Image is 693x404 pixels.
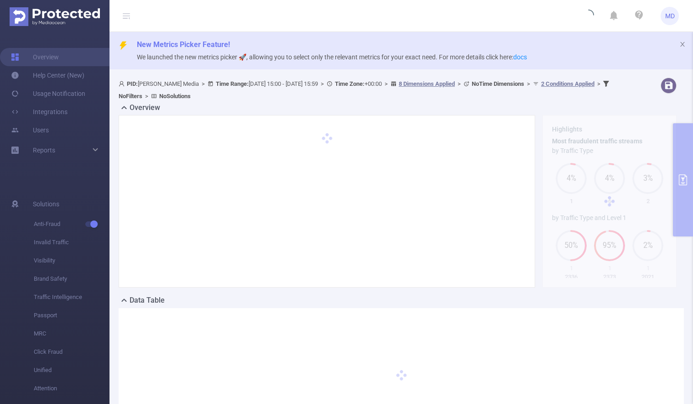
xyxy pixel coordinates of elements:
[11,66,84,84] a: Help Center (New)
[216,80,249,87] b: Time Range:
[34,325,109,343] span: MRC
[318,80,327,87] span: >
[119,80,611,100] span: [PERSON_NAME] Media [DATE] 15:00 - [DATE] 15:59 +00:00
[34,252,109,270] span: Visibility
[382,80,391,87] span: >
[119,81,127,87] i: icon: user
[142,93,151,100] span: >
[541,80,594,87] u: 2 Conditions Applied
[335,80,365,87] b: Time Zone:
[399,80,455,87] u: 8 Dimensions Applied
[119,93,142,100] b: No Filters
[137,40,230,49] span: New Metrics Picker Feature!
[130,102,160,113] h2: Overview
[159,93,191,100] b: No Solutions
[583,10,594,22] i: icon: loading
[34,343,109,361] span: Click Fraud
[34,270,109,288] span: Brand Safety
[33,195,59,213] span: Solutions
[33,141,55,159] a: Reports
[679,41,686,47] i: icon: close
[34,361,109,379] span: Unified
[679,39,686,49] button: icon: close
[137,53,527,61] span: We launched the new metrics picker 🚀, allowing you to select only the relevant metrics for your e...
[665,7,675,25] span: MD
[513,53,527,61] a: docs
[11,121,49,139] a: Users
[130,295,165,306] h2: Data Table
[199,80,208,87] span: >
[524,80,533,87] span: >
[34,233,109,252] span: Invalid Traffic
[10,7,100,26] img: Protected Media
[34,379,109,398] span: Attention
[11,48,59,66] a: Overview
[127,80,138,87] b: PID:
[455,80,464,87] span: >
[11,84,85,103] a: Usage Notification
[11,103,68,121] a: Integrations
[34,288,109,306] span: Traffic Intelligence
[119,41,128,50] i: icon: thunderbolt
[472,80,524,87] b: No Time Dimensions
[34,306,109,325] span: Passport
[594,80,603,87] span: >
[34,215,109,233] span: Anti-Fraud
[33,147,55,154] span: Reports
